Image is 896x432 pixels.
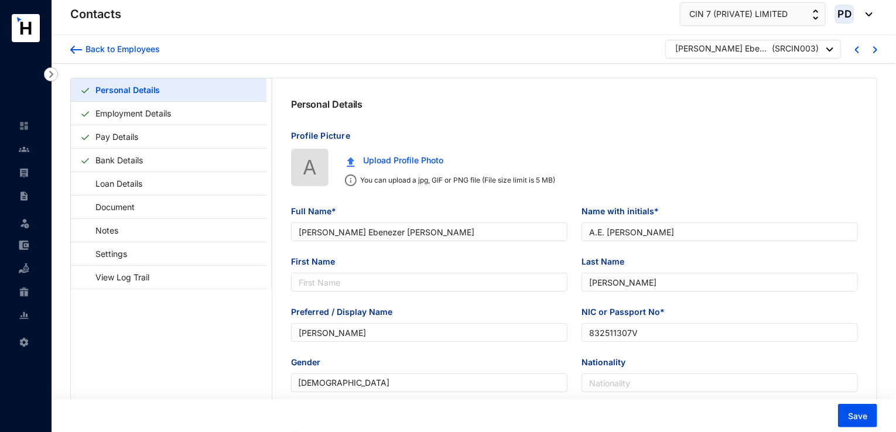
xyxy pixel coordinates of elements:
input: Last Name [582,273,858,292]
img: expense-unselected.2edcf0507c847f3e9e96.svg [19,240,29,251]
img: info.ad751165ce926853d1d36026adaaebbf.svg [345,174,357,186]
li: Home [9,114,37,138]
a: Pay Details [91,125,143,149]
input: First Name [291,273,567,292]
input: Preferred / Display Name [291,323,567,342]
img: home-unselected.a29eae3204392db15eaf.svg [19,121,29,131]
p: Profile Picture [291,130,858,149]
button: Save [838,404,877,427]
div: Back to Employees [82,43,160,55]
li: Payroll [9,161,37,184]
label: Name with initials* [582,205,667,218]
p: ( SRCIN003 ) [772,43,819,57]
p: Personal Details [291,97,362,111]
img: nav-icon-right.af6afadce00d159da59955279c43614e.svg [44,67,58,81]
li: Loan [9,257,37,280]
a: Loan Details [80,172,146,196]
img: people-unselected.118708e94b43a90eceab.svg [19,144,29,155]
label: NIC or Passport No* [582,306,673,318]
span: CIN 7 (PRIVATE) LIMITED [689,8,788,20]
img: gratuity-unselected.a8c340787eea3cf492d7.svg [19,287,29,297]
a: Document [80,195,139,219]
a: Bank Details [91,148,148,172]
a: View Log Trail [80,265,153,289]
span: Upload Profile Photo [363,154,443,167]
img: chevron-left-blue.0fda5800d0a05439ff8ddef8047136d5.svg [855,46,859,53]
li: Expenses [9,234,37,257]
img: chevron-right-blue.16c49ba0fe93ddb13f341d83a2dbca89.svg [873,46,877,53]
img: dropdown-black.8e83cc76930a90b1a4fdb6d089b7bf3a.svg [860,12,873,16]
li: Contacts [9,138,37,161]
a: Notes [80,218,122,242]
span: Male [298,374,560,392]
span: A [303,152,317,183]
input: NIC or Passport No* [582,323,858,342]
span: Save [848,410,867,422]
a: Personal Details [91,78,165,102]
input: Name with initials* [582,222,858,241]
img: dropdown-black.8e83cc76930a90b1a4fdb6d089b7bf3a.svg [826,47,833,52]
label: Nationality [582,356,634,369]
img: payroll-unselected.b590312f920e76f0c668.svg [19,167,29,178]
img: up-down-arrow.74152d26bf9780fbf563ca9c90304185.svg [813,9,819,20]
img: settings-unselected.1febfda315e6e19643a1.svg [19,337,29,348]
button: Upload Profile Photo [338,149,452,172]
span: PD [837,9,851,19]
img: report-unselected.e6a6b4230fc7da01f883.svg [19,310,29,321]
input: Nationality [582,373,858,392]
input: Full Name* [291,222,567,241]
a: Back to Employees [70,43,160,55]
img: leave-unselected.2934df6273408c3f84d9.svg [19,217,30,229]
button: CIN 7 (PRIVATE) LIMITED [680,2,826,26]
img: arrow-backward-blue.96c47016eac47e06211658234db6edf5.svg [70,46,82,54]
li: Reports [9,304,37,327]
a: Employment Details [91,101,176,125]
label: First Name [291,255,343,268]
img: upload.c0f81fc875f389a06f631e1c6d8834da.svg [347,157,355,167]
label: Gender [291,356,329,369]
p: You can upload a jpg, GIF or PNG file (File size limit is 5 MB) [357,174,555,186]
label: Full Name* [291,205,344,218]
img: contract-unselected.99e2b2107c0a7dd48938.svg [19,191,29,201]
div: [PERSON_NAME] Ebenezer [PERSON_NAME] [675,43,769,54]
li: Gratuity [9,280,37,304]
label: Preferred / Display Name [291,306,401,318]
label: Last Name [582,255,632,268]
a: Settings [80,242,131,266]
p: Contacts [70,6,121,22]
img: loan-unselected.d74d20a04637f2d15ab5.svg [19,263,29,274]
li: Contracts [9,184,37,208]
